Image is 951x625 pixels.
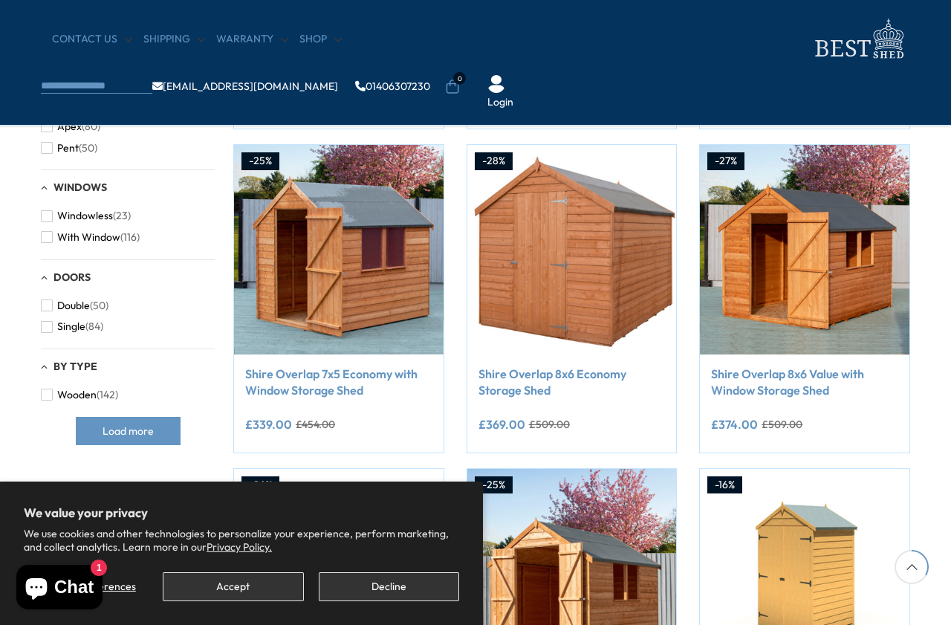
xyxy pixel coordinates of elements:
[57,320,85,333] span: Single
[245,418,292,430] ins: £339.00
[57,120,82,133] span: Apex
[12,565,107,613] inbox-online-store-chat: Shopify online store chat
[113,210,131,222] span: (23)
[52,32,132,47] a: CONTACT US
[41,295,108,317] button: Double
[85,320,103,333] span: (84)
[707,476,742,494] div: -16%
[234,145,444,354] img: Shire Overlap 7x5 Economy with Window Storage Shed - Best Shed
[216,32,288,47] a: Warranty
[487,95,513,110] a: Login
[207,540,272,554] a: Privacy Policy.
[79,142,97,155] span: (50)
[41,116,100,137] button: Apex
[241,152,279,170] div: -25%
[53,271,91,284] span: Doors
[475,152,513,170] div: -28%
[76,417,181,445] button: Load more
[24,527,459,554] p: We use cookies and other technologies to personalize your experience, perform marketing, and coll...
[57,210,113,222] span: Windowless
[487,75,505,93] img: User Icon
[97,389,118,401] span: (142)
[445,80,460,94] a: 0
[53,181,107,194] span: Windows
[806,15,910,63] img: logo
[296,419,335,430] del: £454.00
[103,426,154,436] span: Load more
[355,81,430,91] a: 01406307230
[57,231,120,244] span: With Window
[762,419,802,430] del: £509.00
[41,137,97,159] button: Pent
[90,299,108,312] span: (50)
[57,142,79,155] span: Pent
[529,419,570,430] del: £509.00
[707,152,744,170] div: -27%
[467,145,677,354] img: Shire Overlap 8x6 Economy Storage Shed - Best Shed
[41,384,118,406] button: Wooden
[57,299,90,312] span: Double
[241,476,279,494] div: -26%
[120,231,140,244] span: (116)
[24,505,459,520] h2: We value your privacy
[299,32,342,47] a: Shop
[319,572,459,601] button: Decline
[53,360,97,373] span: By Type
[475,476,513,494] div: -25%
[143,32,205,47] a: Shipping
[245,366,432,399] a: Shire Overlap 7x5 Economy with Window Storage Shed
[163,572,303,601] button: Accept
[41,205,131,227] button: Windowless
[478,418,525,430] ins: £369.00
[478,366,666,399] a: Shire Overlap 8x6 Economy Storage Shed
[711,418,758,430] ins: £374.00
[41,227,140,248] button: With Window
[41,316,103,337] button: Single
[152,81,338,91] a: [EMAIL_ADDRESS][DOMAIN_NAME]
[82,120,100,133] span: (80)
[711,366,898,399] a: Shire Overlap 8x6 Value with Window Storage Shed
[57,389,97,401] span: Wooden
[453,72,466,85] span: 0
